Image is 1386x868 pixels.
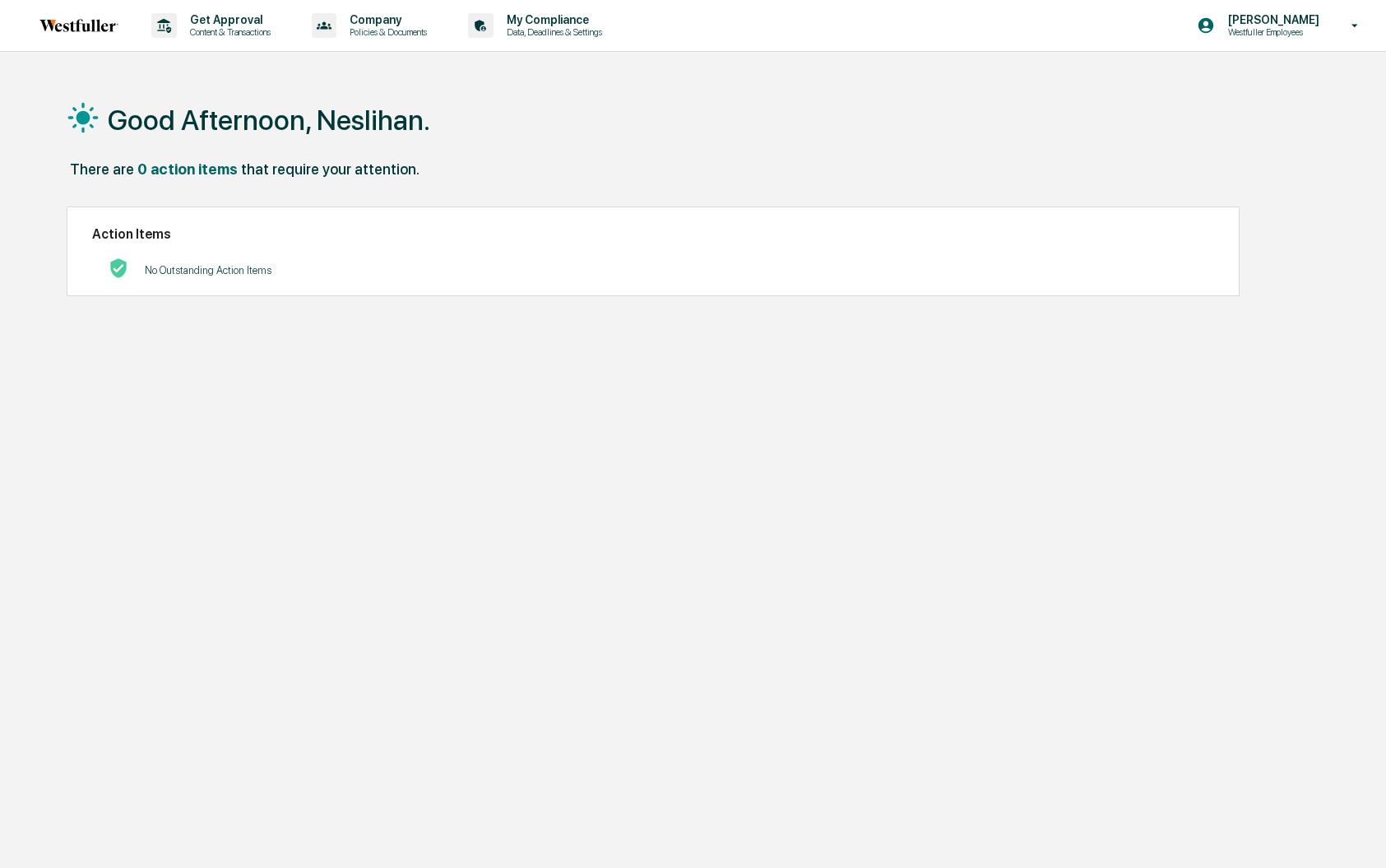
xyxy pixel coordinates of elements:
[70,160,134,178] div: There are
[92,226,1215,242] h2: Action Items
[1215,13,1328,26] p: [PERSON_NAME]
[145,264,271,276] p: No Outstanding Action Items
[177,26,279,38] p: Content & Transactions
[494,13,610,26] p: My Compliance
[241,160,420,178] div: that require your attention.
[177,13,279,26] p: Get Approval
[494,26,610,38] p: Data, Deadlines & Settings
[336,26,435,38] p: Policies & Documents
[108,104,430,137] h1: Good Afternoon, Neslihan.
[1215,26,1328,38] p: Westfuller Employees
[39,19,118,32] img: logo
[109,258,128,278] img: No Actions logo
[336,13,435,26] p: Company
[137,160,238,178] div: 0 action items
